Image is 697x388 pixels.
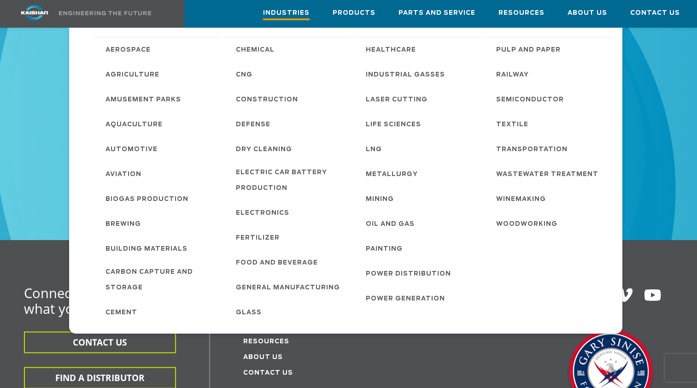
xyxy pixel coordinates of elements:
span: Wastewater Treatment [496,167,598,182]
span: Food and Beverage [236,255,318,271]
span: Connect with us and find what you need right now. [24,284,183,317]
span: About Us [568,8,607,18]
a: Pulp and Paper [487,37,612,62]
span: Laser Cutting [366,92,428,108]
a: Laser Cutting [357,87,481,112]
a: Construction [227,87,351,112]
a: Electronics [227,200,351,225]
span: Pulp and Paper [496,42,561,58]
a: Railway [487,62,612,87]
a: Aviation [96,161,221,186]
a: Automotive [96,136,221,161]
span: Healthcare [366,42,416,58]
a: Mining [357,186,481,211]
span: Industrial Gasses [366,67,445,83]
a: Resources [243,339,289,345]
span: Woodworking [496,217,557,232]
span: Aviation [105,167,141,182]
a: Transportation [487,136,612,161]
span: LNG [366,142,382,158]
a: Painting [357,236,481,261]
a: Resources [498,0,545,25]
span: Electronics [236,206,289,221]
span: Glass [236,305,262,321]
span: Mining [366,192,394,207]
span: Brewing [105,217,141,232]
a: Winemaking [487,186,612,211]
span: Biogas Production [105,192,188,207]
span: Defense [236,117,270,133]
span: Oil and Gas [366,217,415,232]
span: Agriculture [105,67,159,83]
span: Amusement Parks [105,92,181,108]
span: Metallurgy [366,167,418,182]
a: About Us [568,0,607,25]
span: CNG [236,67,252,83]
span: Life Sciences [366,117,421,133]
a: Amusement Parks [96,87,221,112]
a: Wastewater Treatment [487,161,612,186]
a: Textile [487,112,612,136]
span: Textile [496,117,528,133]
span: General Manufacturing [236,280,340,296]
span: Building Materials [105,241,187,257]
span: Resources [498,8,545,18]
button: CONTACT US [24,331,176,353]
span: Railway [496,67,529,83]
span: Chemical [236,42,275,58]
span: Transportation [496,142,568,158]
a: Woodworking [487,211,612,236]
a: Agriculture [96,62,221,87]
a: Food and Beverage [227,250,351,275]
a: Building Materials [96,236,221,261]
span: Contact Us [630,8,680,18]
a: Life Sciences [357,112,481,136]
a: Dry Cleaning [227,136,351,161]
a: Glass [227,300,351,324]
span: Winemaking [496,192,546,207]
span: Carbon Capture and Storage [105,265,212,296]
a: Contact Us [243,370,293,376]
span: Industries [263,8,310,20]
span: Aquaculture [105,117,163,133]
a: Semiconductor [487,87,612,112]
a: Parts and Service [398,0,475,25]
a: Biogas Production [96,186,221,211]
a: Industries [263,0,310,27]
a: CNG [227,62,351,87]
a: General Manufacturing [227,275,351,300]
a: Power Distribution [357,261,481,286]
a: Products [333,0,375,25]
a: Contact Us [630,0,680,25]
a: Carbon Capture and Storage [96,261,221,300]
span: Products [333,8,375,18]
a: Metallurgy [357,161,481,186]
a: Healthcare [357,37,481,62]
a: Fertilizer [227,225,351,250]
img: Youtube [644,286,662,304]
a: Oil and Gas [357,211,481,236]
span: Power Generation [366,291,445,307]
a: Chemical [227,37,351,62]
a: Cement [96,300,221,324]
a: Brewing [96,211,221,236]
span: Semiconductor [496,92,564,108]
a: Industrial Gasses [357,62,481,87]
span: Construction [236,92,298,108]
a: Power Generation [357,286,481,311]
span: Parts and Service [398,8,475,18]
a: LNG [357,136,481,161]
span: Automotive [105,142,158,158]
span: Power Distribution [366,266,451,282]
span: Aerospace [105,42,151,58]
span: Painting [366,241,403,257]
a: Defense [227,112,351,136]
a: Aerospace [96,37,221,62]
span: Cement [105,305,137,321]
span: Fertilizer [236,230,280,246]
img: Vimeo [617,288,633,301]
a: Electric Car Battery Production [227,161,351,200]
a: Aquaculture [96,112,221,136]
a: About Us [243,354,283,360]
span: Dry Cleaning [236,142,292,158]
